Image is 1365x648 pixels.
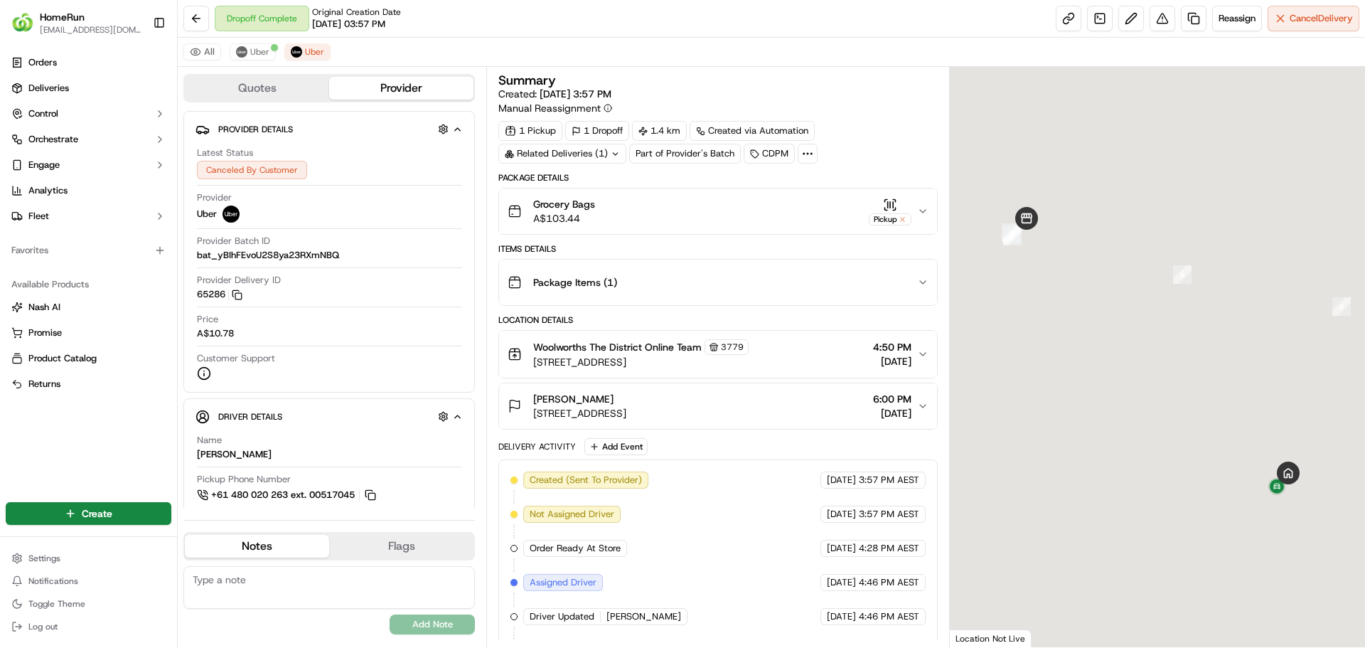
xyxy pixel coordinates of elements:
span: Orders [28,56,57,69]
span: [DATE] [827,576,856,589]
button: CancelDelivery [1268,6,1359,31]
button: Toggle Theme [6,594,171,614]
span: [DATE] [827,610,856,623]
span: Uber [305,46,324,58]
span: Product Catalog [28,352,97,365]
span: Created: [498,87,611,101]
button: Driver Details [196,405,463,428]
a: Promise [11,326,166,339]
button: Woolworths The District Online Team3779[STREET_ADDRESS]4:50 PM[DATE] [499,331,936,378]
div: Related Deliveries (1) [498,144,626,164]
a: Deliveries [6,77,171,100]
button: Reassign [1212,6,1262,31]
a: +61 480 020 263 ext. 00517045 [197,487,378,503]
span: Nash AI [28,301,60,314]
span: Name [197,434,222,447]
span: Create [82,506,112,521]
span: Uber [197,208,217,221]
span: 6:00 PM [873,392,911,406]
span: Orchestrate [28,133,78,146]
div: Package Details [498,172,937,184]
button: Uber [230,43,276,60]
button: Notifications [6,571,171,591]
button: HomeRun [40,10,85,24]
button: Add Event [584,438,648,455]
span: Order Ready At Store [530,542,621,555]
a: Analytics [6,179,171,202]
span: Original Creation Date [312,6,401,18]
span: [DATE] 03:57 PM [312,18,385,31]
button: 65286 [197,288,242,301]
span: Control [28,107,58,120]
button: Create [6,502,171,525]
img: uber-new-logo.jpeg [236,46,247,58]
span: Uber [250,46,269,58]
button: Fleet [6,205,171,228]
span: Notifications [28,575,78,587]
div: Items Details [498,243,937,255]
button: Promise [6,322,171,344]
div: Pickup [869,213,911,225]
button: HomeRunHomeRun[EMAIL_ADDRESS][DOMAIN_NAME] [6,6,147,40]
button: Manual Reassignment [498,101,612,115]
span: Settings [28,553,60,564]
span: +61 480 020 263 ext. 00517045 [211,489,355,501]
div: CDPM [744,144,795,164]
button: Uber [284,43,331,60]
button: Provider [329,77,473,100]
span: [PERSON_NAME] [606,610,681,623]
span: [DATE] [873,354,911,368]
button: Engage [6,154,171,176]
span: [DATE] [873,406,911,420]
button: Log out [6,617,171,637]
span: [STREET_ADDRESS] [533,355,749,369]
button: Product Catalog [6,347,171,370]
button: [PERSON_NAME][STREET_ADDRESS]6:00 PM[DATE] [499,383,936,429]
span: Pickup Phone Number [197,473,291,486]
img: uber-new-logo.jpeg [223,206,240,223]
span: Engage [28,159,60,171]
span: 4:46 PM AEST [859,576,919,589]
span: 3779 [721,341,744,353]
button: Package Items (1) [499,260,936,305]
div: 1.4 km [632,121,687,141]
span: Log out [28,621,58,632]
div: Favorites [6,239,171,262]
span: Driver Details [218,411,282,423]
span: Grocery Bags [533,197,595,211]
h3: Summary [498,74,556,87]
button: Orchestrate [6,128,171,151]
button: [EMAIL_ADDRESS][DOMAIN_NAME] [40,24,141,36]
span: Package Items ( 1 ) [533,275,617,290]
span: Manual Reassignment [498,101,601,115]
span: Cancel Delivery [1290,12,1353,25]
button: Notes [185,535,329,558]
button: Pickup [869,198,911,225]
span: Provider Batch ID [197,235,270,248]
span: Not Assigned Driver [530,508,614,521]
span: 4:28 PM AEST [859,542,919,555]
div: 5 [1173,265,1192,284]
button: Flags [329,535,473,558]
button: Settings [6,548,171,568]
span: Toggle Theme [28,598,85,610]
span: [DATE] [827,508,856,521]
button: Grocery BagsA$103.44Pickup [499,188,936,234]
span: Created (Sent To Provider) [530,474,642,487]
div: Location Details [498,314,937,326]
span: Driver Updated [530,610,594,623]
a: Nash AI [11,301,166,314]
div: Location Not Live [950,630,1032,647]
span: Fleet [28,210,49,223]
button: Control [6,102,171,125]
span: 3:57 PM AEST [859,508,919,521]
span: [PERSON_NAME] [533,392,614,406]
span: Reassign [1219,12,1256,25]
span: bat_yBIhFEvoU2S8ya23RXmNBQ [197,249,339,262]
a: Product Catalog [11,352,166,365]
span: A$10.78 [197,327,234,340]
